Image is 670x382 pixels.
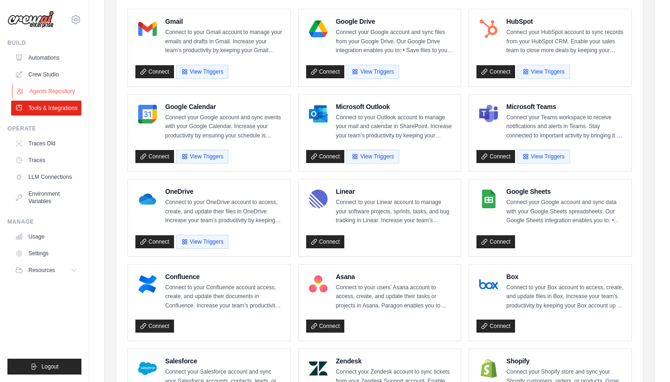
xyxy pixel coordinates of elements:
[476,320,515,333] a: Connect
[309,359,328,378] img: Zendesk Logo
[336,356,454,366] h4: Zendesk
[506,187,624,196] h4: Google Sheets
[11,67,81,82] a: Crew Studio
[336,17,454,26] h4: Google Drive
[479,190,498,208] img: Google Sheets Logo
[12,84,82,99] a: Agents Repository
[165,113,283,141] p: Connect your Google account and sync events with your Google Calendar. Increase your productivity...
[336,113,454,141] p: Connect to your Outlook account to manage your mail and calendar in SharePoint. Increase your tea...
[476,235,515,248] a: Connect
[138,275,157,293] img: Confluence Logo
[165,356,283,366] h4: Salesforce
[306,320,345,333] a: Connect
[347,65,399,79] button: View Triggers
[165,187,283,196] h4: OneDrive
[135,150,174,163] a: Connect
[506,283,624,311] p: Connect to your Box account to access, create, and update files in Box. Increase your team’s prod...
[11,246,81,261] a: Settings
[309,190,328,208] img: Linear Logo
[11,229,81,244] a: Usage
[479,105,498,123] img: Microsoft Teams Logo
[176,65,228,79] button: View Triggers
[165,272,283,281] h4: Confluence
[506,17,624,26] h4: HubSpot
[309,20,328,38] img: Google Drive Logo
[138,190,157,208] img: OneDrive Logo
[479,20,498,38] img: HubSpot Logo
[138,20,157,38] img: Gmail Logo
[176,150,228,164] button: View Triggers
[11,50,81,65] a: Automations
[336,283,454,311] p: Connect to your users’ Asana account to access, create, and update their tasks or projects in Asa...
[7,125,81,132] div: Operate
[506,356,624,366] h4: Shopify
[11,136,81,151] a: Traces Old
[165,198,283,225] p: Connect to your OneDrive account to access, create, and update their files in OneDrive. Increase ...
[135,320,174,333] a: Connect
[479,359,498,378] img: Shopify Logo
[165,102,283,111] h4: Google Calendar
[506,113,624,141] p: Connect your Teams workspace to receive notifications and alerts in Teams. Stay connected to impo...
[306,65,345,78] a: Connect
[7,39,81,47] div: Build
[306,235,345,248] a: Connect
[336,28,454,55] p: Connect your Google account and sync files from your Google Drive. Our Google Drive integration e...
[165,283,283,311] p: Connect to your Confluence account access, create, and update their documents in Confluence. Incr...
[309,105,328,123] img: Microsoft Outlook Logo
[11,101,81,116] a: Tools & Integrations
[306,150,345,163] a: Connect
[517,65,569,79] button: View Triggers
[11,170,81,184] a: LLM Connections
[11,153,81,168] a: Traces
[506,28,624,55] p: Connect your HubSpot account to sync records from your HubSpot CRM. Enable your sales team to clo...
[135,65,174,78] a: Connect
[336,102,454,111] h4: Microsoft Outlook
[336,198,454,225] p: Connect to your Linear account to manage your software projects, sprints, tasks, and bug tracking...
[138,359,157,378] img: Salesforce Logo
[336,187,454,196] h4: Linear
[476,65,515,78] a: Connect
[7,359,81,375] button: Logout
[165,28,283,55] p: Connect to your Gmail account to manage your emails and drafts in Gmail. Increase your team’s pro...
[347,150,399,164] button: View Triggers
[135,235,174,248] a: Connect
[11,263,81,278] button: Resources
[165,17,283,26] h4: Gmail
[28,266,55,274] span: Resources
[11,186,81,209] a: Environment Variables
[7,218,81,225] div: Manage
[479,275,498,293] img: Box Logo
[176,235,228,249] button: View Triggers
[7,11,54,28] img: Logo
[41,363,59,370] span: Logout
[138,105,157,123] img: Google Calendar Logo
[476,150,515,163] a: Connect
[506,272,624,281] h4: Box
[506,102,624,111] h4: Microsoft Teams
[336,272,454,281] h4: Asana
[309,275,328,293] img: Asana Logo
[506,198,624,225] p: Connect your Google account and sync data with your Google Sheets spreadsheets. Our Google Sheets...
[517,150,569,164] button: View Triggers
